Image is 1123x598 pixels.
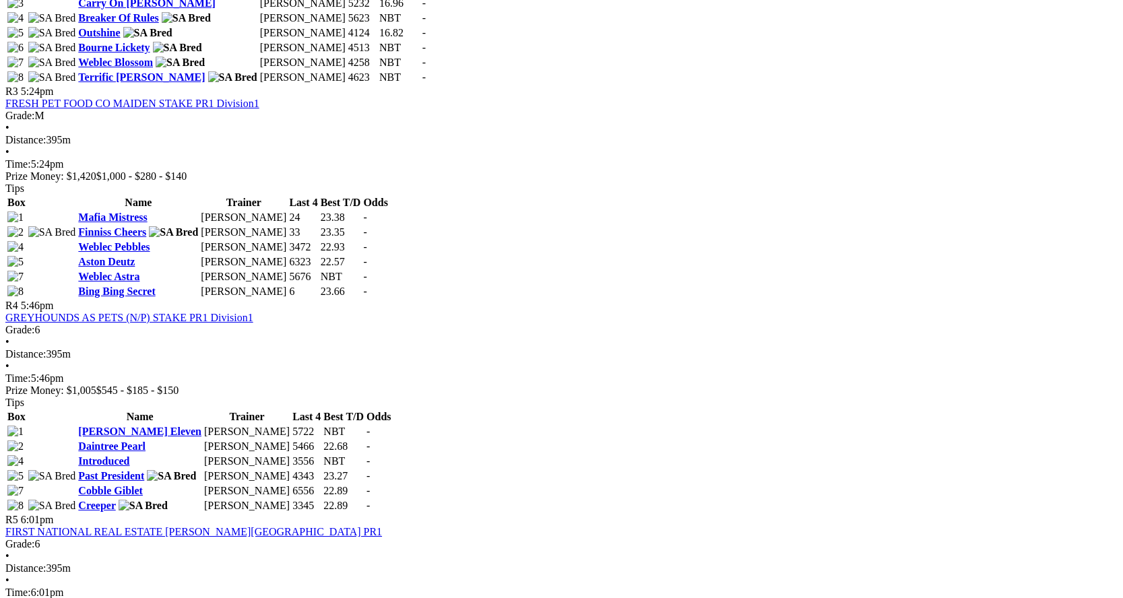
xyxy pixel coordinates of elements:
[28,470,76,482] img: SA Bred
[292,410,321,424] th: Last 4
[320,255,362,269] td: 22.57
[288,196,318,209] th: Last 4
[5,312,253,323] a: GREYHOUNDS AS PETS (N/P) STAKE PR1 Division1
[7,57,24,69] img: 7
[5,324,35,335] span: Grade:
[323,410,364,424] th: Best T/D
[5,562,46,574] span: Distance:
[292,455,321,468] td: 3556
[147,470,196,482] img: SA Bred
[348,41,377,55] td: 4513
[292,425,321,438] td: 5722
[78,42,150,53] a: Bourne Lickety
[366,500,370,511] span: -
[366,470,370,481] span: -
[78,57,153,68] a: Weblec Blossom
[320,211,362,224] td: 23.38
[292,484,321,498] td: 6556
[203,484,290,498] td: [PERSON_NAME]
[5,574,9,586] span: •
[363,241,366,253] span: -
[78,71,205,83] a: Terrific [PERSON_NAME]
[21,300,54,311] span: 5:46pm
[366,455,370,467] span: -
[363,211,366,223] span: -
[363,271,366,282] span: -
[78,426,201,437] a: [PERSON_NAME] Eleven
[366,410,391,424] th: Odds
[7,42,24,54] img: 6
[7,211,24,224] img: 1
[78,211,147,223] a: Mafia Mistress
[7,286,24,298] img: 8
[7,71,24,84] img: 8
[5,182,24,194] span: Tips
[259,71,346,84] td: [PERSON_NAME]
[292,469,321,483] td: 4343
[21,514,54,525] span: 6:01pm
[200,255,287,269] td: [PERSON_NAME]
[21,86,54,97] span: 5:24pm
[363,226,366,238] span: -
[78,500,115,511] a: Creeper
[5,360,9,372] span: •
[5,134,1118,146] div: 395m
[77,196,199,209] th: Name
[323,455,364,468] td: NBT
[348,71,377,84] td: 4623
[5,587,31,598] span: Time:
[78,12,158,24] a: Breaker Of Rules
[5,372,1118,385] div: 5:46pm
[5,134,46,145] span: Distance:
[78,286,155,297] a: Bing Bing Secret
[123,27,172,39] img: SA Bred
[5,98,259,109] a: FRESH PET FOOD CO MAIDEN STAKE PR1 Division1
[320,270,362,284] td: NBT
[259,26,346,40] td: [PERSON_NAME]
[288,285,318,298] td: 6
[348,56,377,69] td: 4258
[162,12,211,24] img: SA Bred
[366,426,370,437] span: -
[203,410,290,424] th: Trainer
[78,485,143,496] a: Cobble Giblet
[200,240,287,254] td: [PERSON_NAME]
[422,71,426,83] span: -
[379,26,420,40] td: 16.82
[200,285,287,298] td: [PERSON_NAME]
[78,241,150,253] a: Weblec Pebbles
[292,440,321,453] td: 5466
[5,110,35,121] span: Grade:
[203,425,290,438] td: [PERSON_NAME]
[200,226,287,239] td: [PERSON_NAME]
[5,372,31,384] span: Time:
[7,411,26,422] span: Box
[96,385,179,396] span: $545 - $185 - $150
[348,26,377,40] td: 4124
[28,226,76,238] img: SA Bred
[149,226,198,238] img: SA Bred
[208,71,257,84] img: SA Bred
[366,440,370,452] span: -
[259,11,346,25] td: [PERSON_NAME]
[379,11,420,25] td: NBT
[5,348,1118,360] div: 395m
[363,256,366,267] span: -
[288,211,318,224] td: 24
[5,385,1118,397] div: Prize Money: $1,005
[366,485,370,496] span: -
[5,158,31,170] span: Time:
[259,56,346,69] td: [PERSON_NAME]
[156,57,205,69] img: SA Bred
[5,86,18,97] span: R3
[379,71,420,84] td: NBT
[7,426,24,438] img: 1
[5,122,9,133] span: •
[379,41,420,55] td: NBT
[203,469,290,483] td: [PERSON_NAME]
[28,57,76,69] img: SA Bred
[5,324,1118,336] div: 6
[5,146,9,158] span: •
[422,12,426,24] span: -
[5,562,1118,574] div: 395m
